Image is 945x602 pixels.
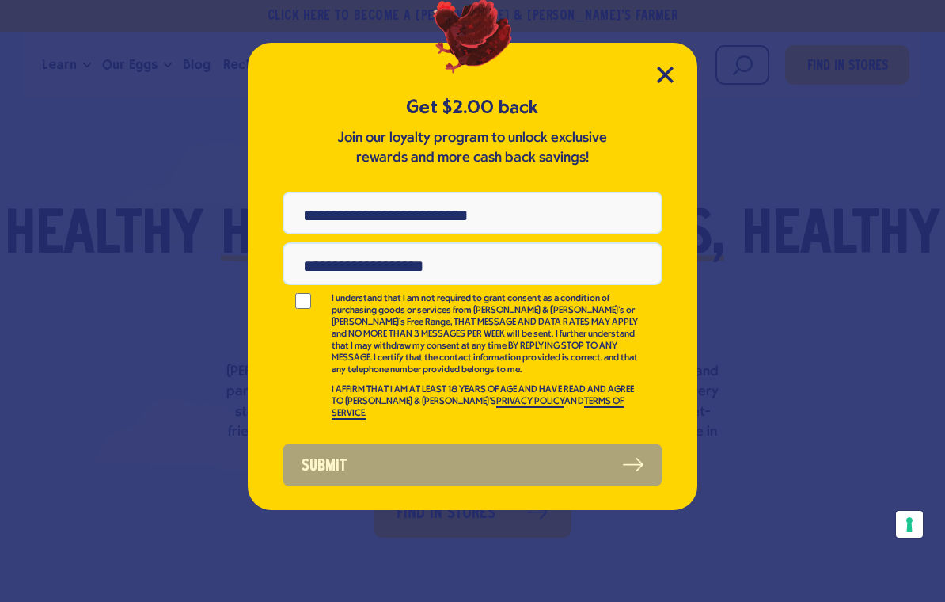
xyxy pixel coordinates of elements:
[334,128,611,168] p: Join our loyalty program to unlock exclusive rewards and more cash back savings!
[496,397,564,408] a: PRIVACY POLICY
[332,293,640,376] p: I understand that I am not required to grant consent as a condition of purchasing goods or servic...
[283,94,662,120] h5: Get $2.00 back
[332,384,640,420] p: I AFFIRM THAT I AM AT LEAST 18 YEARS OF AGE AND HAVE READ AND AGREE TO [PERSON_NAME] & [PERSON_NA...
[283,293,324,309] input: I understand that I am not required to grant consent as a condition of purchasing goods or servic...
[332,397,624,420] a: TERMS OF SERVICE.
[657,67,674,83] button: Close Modal
[896,511,923,538] button: Your consent preferences for tracking technologies
[283,444,662,486] button: Submit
